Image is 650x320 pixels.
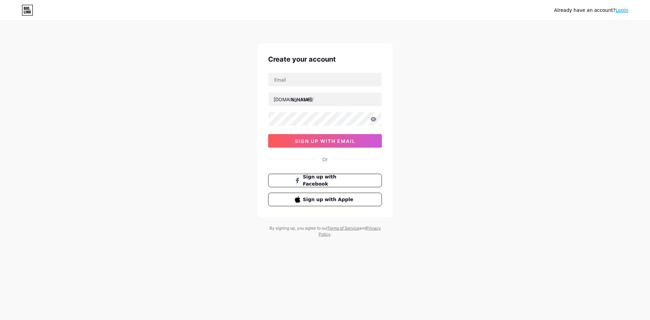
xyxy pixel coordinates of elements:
span: Sign up with Apple [303,196,355,203]
a: Terms of Service [327,226,359,231]
button: Sign up with Facebook [268,174,382,187]
input: username [268,92,382,106]
div: Create your account [268,54,382,64]
button: sign up with email [268,134,382,148]
span: sign up with email [295,138,355,144]
div: [DOMAIN_NAME]/ [274,96,313,103]
a: Login [615,7,628,13]
div: Already have an account? [554,7,628,14]
span: Sign up with Facebook [303,173,355,188]
input: Email [268,73,382,86]
div: By signing up, you agree to our and . [267,225,383,237]
div: Or [322,156,328,163]
button: Sign up with Apple [268,193,382,206]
